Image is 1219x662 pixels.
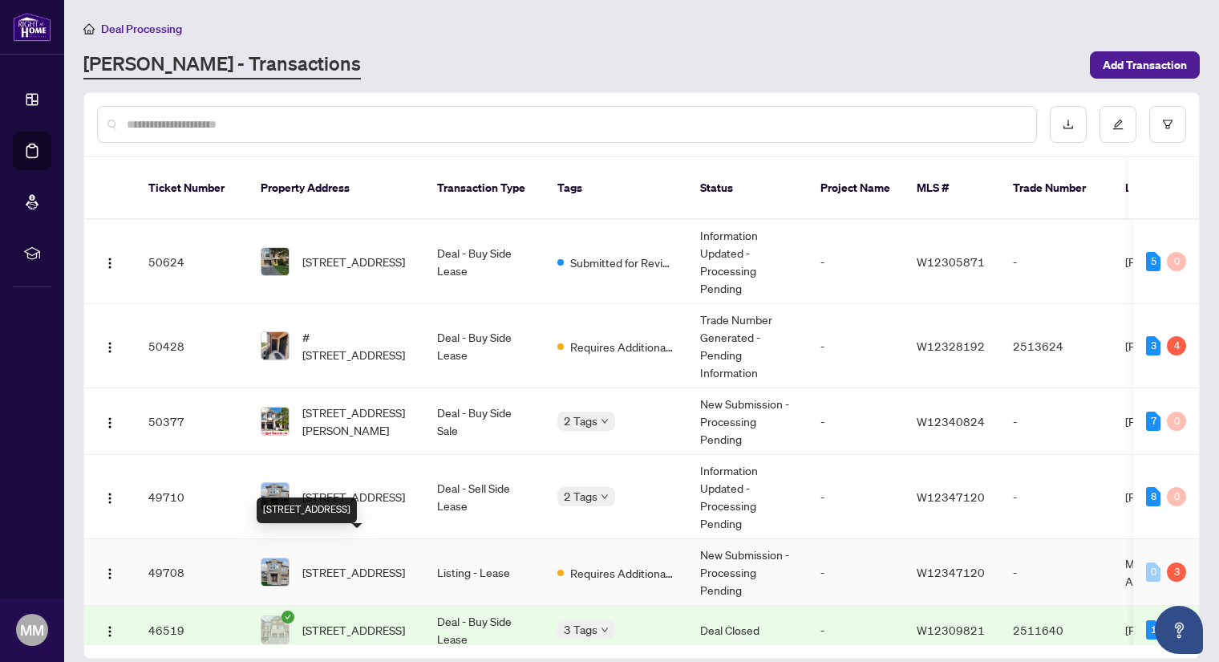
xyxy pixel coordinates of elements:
[424,157,545,220] th: Transaction Type
[570,564,674,582] span: Requires Additional Docs
[257,498,357,523] div: [STREET_ADDRESS]
[1100,106,1136,143] button: edit
[97,617,123,643] button: Logo
[1167,336,1186,355] div: 4
[424,220,545,304] td: Deal - Buy Side Lease
[1167,487,1186,506] div: 0
[687,220,808,304] td: Information Updated - Processing Pending
[1146,252,1160,271] div: 5
[564,620,597,639] span: 3 Tags
[808,606,904,655] td: -
[302,404,411,439] span: [STREET_ADDRESS][PERSON_NAME]
[103,416,116,429] img: Logo
[564,487,597,506] span: 2 Tags
[1167,252,1186,271] div: 0
[1090,51,1200,79] button: Add Transaction
[101,22,182,36] span: Deal Processing
[97,249,123,274] button: Logo
[83,51,361,79] a: [PERSON_NAME] - Transactions
[424,455,545,539] td: Deal - Sell Side Lease
[1063,119,1074,130] span: download
[261,616,289,644] img: thumbnail-img
[1167,562,1186,582] div: 3
[687,539,808,606] td: New Submission - Processing Pending
[136,539,248,606] td: 49708
[687,304,808,388] td: Trade Number Generated - Pending Information
[1000,539,1112,606] td: -
[302,253,405,270] span: [STREET_ADDRESS]
[917,254,985,269] span: W12305871
[1146,562,1160,582] div: 0
[248,157,424,220] th: Property Address
[1000,455,1112,539] td: -
[808,304,904,388] td: -
[1155,606,1203,654] button: Open asap
[302,621,405,639] span: [STREET_ADDRESS]
[424,606,545,655] td: Deal - Buy Side Lease
[601,417,609,425] span: down
[302,488,405,506] span: [STREET_ADDRESS]
[136,388,248,455] td: 50377
[103,625,116,638] img: Logo
[601,626,609,634] span: down
[687,455,808,539] td: Information Updated - Processing Pending
[1050,106,1087,143] button: download
[97,333,123,359] button: Logo
[424,539,545,606] td: Listing - Lease
[261,408,289,435] img: thumbnail-img
[97,408,123,434] button: Logo
[1146,620,1160,640] div: 1
[904,157,1000,220] th: MLS #
[1146,487,1160,506] div: 8
[917,623,985,637] span: W12309821
[302,328,411,363] span: #[STREET_ADDRESS]
[136,157,248,220] th: Ticket Number
[1000,304,1112,388] td: 2513624
[570,254,674,271] span: Submitted for Review
[103,257,116,270] img: Logo
[601,493,609,501] span: down
[687,606,808,655] td: Deal Closed
[1146,336,1160,355] div: 3
[808,157,904,220] th: Project Name
[917,339,985,353] span: W12328192
[261,483,289,510] img: thumbnail-img
[83,23,95,35] span: home
[261,248,289,275] img: thumbnail-img
[687,157,808,220] th: Status
[97,484,123,510] button: Logo
[917,565,985,579] span: W12347120
[13,12,51,42] img: logo
[1112,119,1124,130] span: edit
[20,619,44,641] span: MM
[570,338,674,355] span: Requires Additional Docs
[261,332,289,359] img: thumbnail-img
[281,611,294,623] span: check-circle
[808,220,904,304] td: -
[424,304,545,388] td: Deal - Buy Side Lease
[917,414,985,428] span: W12340824
[564,412,597,430] span: 2 Tags
[1146,412,1160,431] div: 7
[808,539,904,606] td: -
[261,558,289,586] img: thumbnail-img
[97,559,123,585] button: Logo
[103,567,116,580] img: Logo
[103,341,116,354] img: Logo
[136,304,248,388] td: 50428
[1103,52,1187,78] span: Add Transaction
[808,388,904,455] td: -
[1000,220,1112,304] td: -
[103,492,116,505] img: Logo
[545,157,687,220] th: Tags
[687,388,808,455] td: New Submission - Processing Pending
[136,606,248,655] td: 46519
[1162,119,1173,130] span: filter
[1000,157,1112,220] th: Trade Number
[136,220,248,304] td: 50624
[302,563,405,581] span: [STREET_ADDRESS]
[136,455,248,539] td: 49710
[1000,388,1112,455] td: -
[808,455,904,539] td: -
[1149,106,1186,143] button: filter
